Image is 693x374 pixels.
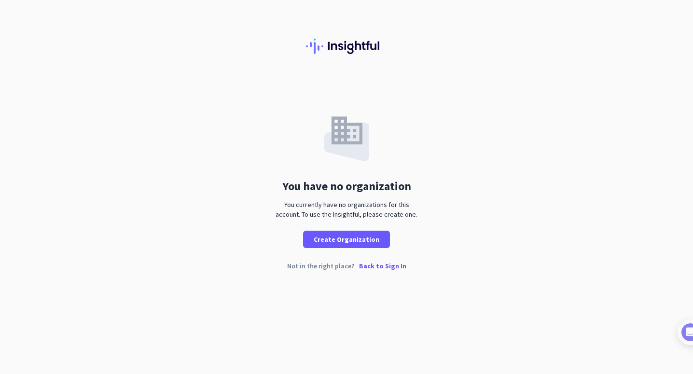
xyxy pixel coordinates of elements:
[303,231,390,248] button: Create Organization
[282,180,411,192] div: You have no organization
[314,235,379,244] span: Create Organization
[272,200,421,219] div: You currently have no organizations for this account. To use the Insightful, please create one.
[359,263,406,269] p: Back to Sign In
[306,39,387,54] img: Insightful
